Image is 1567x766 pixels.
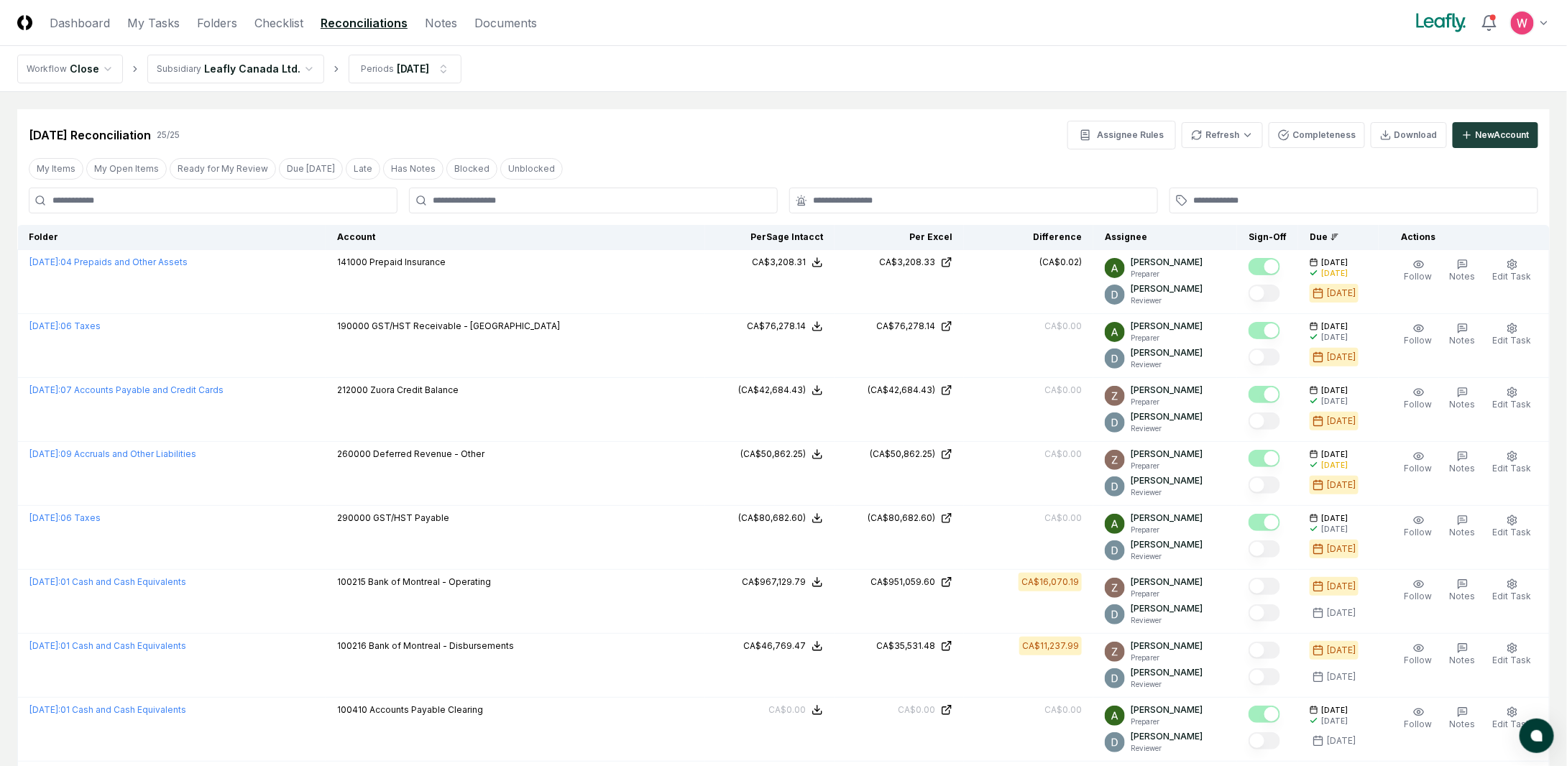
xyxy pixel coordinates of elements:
p: [PERSON_NAME] [1131,512,1203,525]
p: Preparer [1131,716,1203,727]
button: Edit Task [1490,256,1535,286]
p: [PERSON_NAME] [1131,576,1203,589]
button: Follow [1402,384,1435,414]
button: Unblocked [500,158,563,180]
th: Per Excel [835,225,964,250]
button: Edit Task [1490,512,1535,542]
div: [DATE] [1327,415,1356,428]
span: [DATE] : [29,257,60,267]
a: CA$35,531.48 [846,640,952,652]
img: ACg8ocKKg2129bkBZaX4SAoUQtxLaQ4j-f2PQjMuak4pDCyzCI-IvA=s96-c [1105,258,1125,278]
span: GST/HST Receivable - [GEOGRAPHIC_DATA] [372,320,560,331]
div: New Account [1476,129,1530,142]
div: CA$35,531.48 [876,640,935,652]
img: ACg8ocLeIi4Jlns6Fsr4lO0wQ1XJrFQvF4yUjbLrd1AsCAOmrfa1KQ=s96-c [1105,668,1125,688]
span: [DATE] [1321,385,1348,396]
span: [DATE] : [29,576,60,587]
div: CA$3,208.31 [752,256,806,269]
button: Mark complete [1249,476,1280,494]
button: Mark complete [1249,258,1280,275]
div: Due [1310,231,1367,244]
button: CA$46,769.47 [743,640,823,652]
button: Download [1371,122,1447,148]
p: Reviewer [1131,487,1203,498]
p: Preparer [1131,397,1203,407]
button: Mark complete [1249,604,1280,622]
div: [DATE] [1327,580,1356,593]
span: 100215 [337,576,366,587]
button: Refresh [1182,122,1263,148]
div: CA$76,278.14 [747,320,806,333]
p: [PERSON_NAME] [1131,384,1203,397]
span: Follow [1405,271,1433,282]
p: [PERSON_NAME] [1131,448,1203,461]
div: [DATE] [1327,287,1356,300]
button: Mark complete [1249,322,1280,339]
span: Follow [1405,591,1433,601]
button: Follow [1402,640,1435,670]
p: Reviewer [1131,743,1203,754]
span: Edit Task [1493,527,1532,537]
button: Mark complete [1249,386,1280,403]
a: CA$0.00 [846,703,952,716]
span: GST/HST Payable [373,512,449,523]
img: ACg8ocIceHSWyQfagGvDoxhDyw_3B2kX-HJcUhl_gb0t8GGG-Ydwuw=s96-c [1511,11,1534,34]
button: CA$967,129.79 [742,576,823,589]
span: Edit Task [1493,719,1532,729]
span: [DATE] [1321,449,1348,460]
div: (CA$0.02) [1039,256,1082,269]
button: (CA$42,684.43) [738,384,823,397]
div: [DATE] [1321,332,1348,343]
span: Follow [1405,335,1433,346]
div: [DATE] [1327,670,1356,683]
a: Notes [425,14,457,32]
div: CA$0.00 [1044,703,1082,716]
span: Notes [1450,399,1476,410]
div: [DATE] [1321,460,1348,471]
button: Completeness [1269,122,1365,148]
button: Edit Task [1490,448,1535,478]
button: (CA$80,682.60) [738,512,823,525]
button: Periods[DATE] [349,55,461,83]
span: Edit Task [1493,591,1532,601]
a: CA$951,059.60 [846,576,952,589]
div: Subsidiary [157,63,201,75]
span: 212000 [337,384,368,395]
button: Notes [1447,703,1479,734]
div: [DATE] [1327,543,1356,555]
p: [PERSON_NAME] [1131,346,1203,359]
span: Bank of Montreal - Operating [368,576,491,587]
p: Reviewer [1131,359,1203,370]
p: [PERSON_NAME] [1131,538,1203,551]
p: [PERSON_NAME] [1131,474,1203,487]
span: [DATE] [1321,257,1348,268]
nav: breadcrumb [17,55,461,83]
a: (CA$42,684.43) [846,384,952,397]
span: Follow [1405,719,1433,729]
span: Edit Task [1493,463,1532,474]
img: ACg8ocKKg2129bkBZaX4SAoUQtxLaQ4j-f2PQjMuak4pDCyzCI-IvA=s96-c [1105,706,1125,726]
button: Edit Task [1490,703,1535,734]
button: Edit Task [1490,640,1535,670]
span: Accounts Payable Clearing [369,704,483,715]
p: Reviewer [1131,615,1203,626]
p: Reviewer [1131,295,1203,306]
div: (CA$50,862.25) [870,448,935,461]
a: (CA$80,682.60) [846,512,952,525]
div: [DATE] Reconciliation [29,126,151,144]
span: [DATE] : [29,448,60,459]
button: Mark complete [1249,578,1280,595]
div: CA$967,129.79 [742,576,806,589]
p: Preparer [1131,333,1203,343]
button: Follow [1402,512,1435,542]
button: Follow [1402,703,1435,734]
img: ACg8ocKKg2129bkBZaX4SAoUQtxLaQ4j-f2PQjMuak4pDCyzCI-IvA=s96-c [1105,322,1125,342]
span: Edit Task [1493,335,1532,346]
img: Leafly logo [1413,11,1469,34]
img: ACg8ocLeIi4Jlns6Fsr4lO0wQ1XJrFQvF4yUjbLrd1AsCAOmrfa1KQ=s96-c [1105,732,1125,752]
button: Mark complete [1249,540,1280,558]
button: Assignee Rules [1067,121,1176,149]
th: Per Sage Intacct [705,225,835,250]
button: CA$76,278.14 [747,320,823,333]
p: [PERSON_NAME] [1131,256,1203,269]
